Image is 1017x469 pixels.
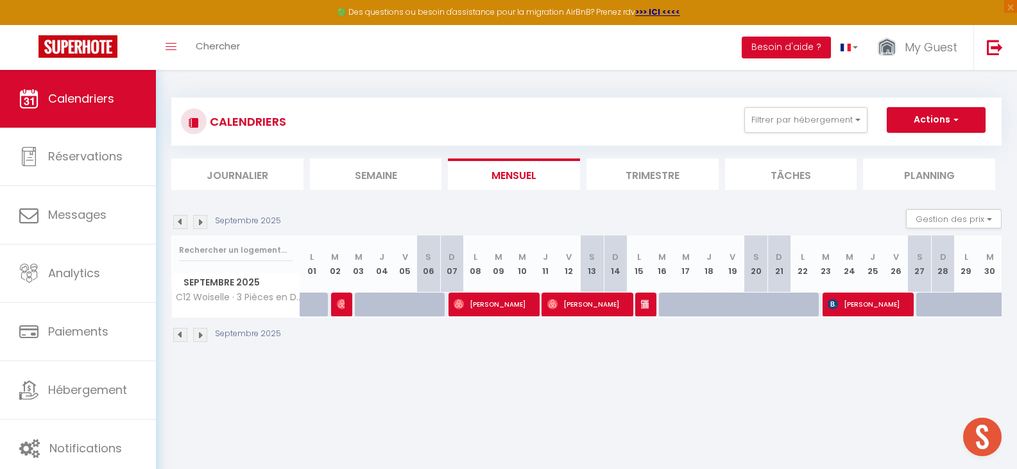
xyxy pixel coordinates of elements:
[767,235,791,293] th: 21
[706,251,712,263] abbr: J
[557,235,580,293] th: 12
[801,251,805,263] abbr: L
[586,158,719,190] li: Trimestre
[402,251,408,263] abbr: V
[174,293,302,302] span: C12 Woiselle · 3 Pièces en Duplex à Mougins Piscine/AC/Parking
[215,215,281,227] p: Septembre 2025
[730,251,735,263] abbr: V
[346,235,370,293] th: 03
[49,440,122,456] span: Notifications
[48,207,107,223] span: Messages
[48,90,114,107] span: Calendriers
[651,235,674,293] th: 16
[581,235,604,293] th: 13
[417,235,440,293] th: 06
[179,239,293,262] input: Rechercher un logement...
[877,37,896,59] img: ...
[196,39,240,53] span: Chercher
[887,107,986,133] button: Actions
[838,235,861,293] th: 24
[905,39,957,55] span: My Guest
[518,251,526,263] abbr: M
[454,292,531,316] span: [PERSON_NAME]
[908,235,931,293] th: 27
[963,418,1002,456] div: Ouvrir le chat
[917,251,923,263] abbr: S
[589,251,595,263] abbr: S
[440,235,463,293] th: 07
[641,292,649,316] span: Intervention [PERSON_NAME]
[172,273,300,292] span: Septembre 2025
[893,251,899,263] abbr: V
[48,148,123,164] span: Réservations
[510,235,533,293] th: 10
[721,235,744,293] th: 19
[464,235,487,293] th: 08
[171,158,303,190] li: Journalier
[425,251,431,263] abbr: S
[987,39,1003,55] img: logout
[814,235,837,293] th: 23
[566,251,572,263] abbr: V
[682,251,690,263] abbr: M
[355,251,363,263] abbr: M
[986,251,994,263] abbr: M
[48,265,100,281] span: Analytics
[186,25,250,70] a: Chercher
[931,235,954,293] th: 28
[906,209,1002,228] button: Gestion des prix
[870,251,875,263] abbr: J
[331,251,339,263] abbr: M
[393,235,416,293] th: 05
[753,251,759,263] abbr: S
[822,251,830,263] abbr: M
[628,235,651,293] th: 15
[604,235,627,293] th: 14
[658,251,666,263] abbr: M
[487,235,510,293] th: 09
[744,107,867,133] button: Filtrer par hébergement
[48,382,127,398] span: Hébergement
[534,235,557,293] th: 11
[863,158,995,190] li: Planning
[846,251,853,263] abbr: M
[674,235,697,293] th: 17
[884,235,907,293] th: 26
[300,235,323,293] th: 01
[48,323,108,339] span: Paiements
[474,251,477,263] abbr: L
[370,235,393,293] th: 04
[635,6,680,17] a: >>> ICI <<<<
[310,251,314,263] abbr: L
[495,251,502,263] abbr: M
[978,235,1002,293] th: 30
[310,158,442,190] li: Semaine
[448,158,580,190] li: Mensuel
[612,251,619,263] abbr: D
[449,251,455,263] abbr: D
[323,235,346,293] th: 02
[867,25,973,70] a: ... My Guest
[38,35,117,58] img: Super Booking
[725,158,857,190] li: Tâches
[637,251,641,263] abbr: L
[337,292,345,316] span: [PERSON_NAME]
[215,328,281,340] p: Septembre 2025
[543,251,548,263] abbr: J
[742,37,831,58] button: Besoin d'aide ?
[828,292,905,316] span: [PERSON_NAME]
[964,251,968,263] abbr: L
[744,235,767,293] th: 20
[791,235,814,293] th: 22
[940,251,946,263] abbr: D
[379,251,384,263] abbr: J
[861,235,884,293] th: 25
[207,107,286,136] h3: CALENDRIERS
[776,251,782,263] abbr: D
[955,235,978,293] th: 29
[697,235,721,293] th: 18
[547,292,624,316] span: [PERSON_NAME]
